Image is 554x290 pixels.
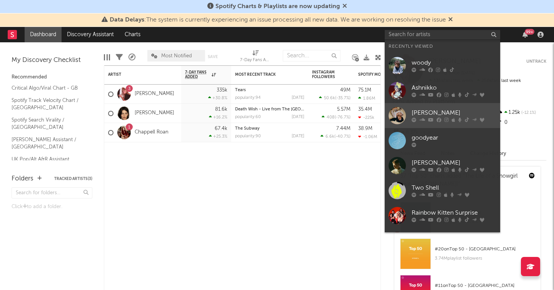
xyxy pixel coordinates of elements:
[358,126,372,131] div: 38.9M
[495,108,546,118] div: 1.25k
[412,83,496,93] div: Ashnikko
[12,155,85,163] a: UK Pop/Alt A&R Assistant
[336,96,349,100] span: -35.7 %
[358,88,371,93] div: 75.1M
[412,58,496,68] div: woody
[54,177,92,181] button: Tracked Artists(3)
[412,133,496,143] div: goodyear
[235,72,293,77] div: Most Recent Track
[185,70,210,79] span: 7-Day Fans Added
[235,107,334,112] a: Death Wish - Live from The [GEOGRAPHIC_DATA]
[12,202,92,212] div: Click to add a folder.
[135,129,169,136] a: Chappell Roan
[435,254,535,263] div: 3.74M playlist followers
[12,73,92,82] div: Recommended
[526,58,546,65] button: Untrack
[342,3,347,10] span: Dismiss
[110,17,446,23] span: : The system is currently experiencing an issue processing all new data. We are working on resolv...
[412,108,496,118] div: [PERSON_NAME]
[324,96,335,100] span: 50.6k
[435,245,535,254] div: # 20 on Top 50 - [GEOGRAPHIC_DATA]
[135,110,174,117] a: [PERSON_NAME]
[292,134,304,138] div: [DATE]
[520,111,536,115] span: -12.1 %
[336,126,350,131] div: 7.44M
[128,46,135,68] div: A&R Pipeline
[320,134,350,139] div: ( )
[119,27,146,42] a: Charts
[12,96,85,112] a: Spotify Track Velocity Chart / [GEOGRAPHIC_DATA]
[412,183,496,193] div: Two Shell
[135,91,174,97] a: [PERSON_NAME]
[110,17,144,23] span: Data Delays
[336,115,349,120] span: -76.7 %
[385,30,500,40] input: Search for artists
[240,56,271,65] div: 7-Day Fans Added (7-Day Fans Added)
[327,115,335,120] span: 408
[215,3,340,10] span: Spotify Charts & Playlists are now updating
[235,127,304,131] div: The Subway
[340,88,350,93] div: 49M
[292,115,304,119] div: [DATE]
[235,134,261,138] div: popularity: 90
[235,96,261,100] div: popularity: 94
[108,72,166,77] div: Artist
[412,208,496,218] div: Rainbow Kitten Surprise
[292,96,304,100] div: [DATE]
[235,88,304,92] div: Tears
[322,115,350,120] div: ( )
[116,46,123,68] div: Filters
[385,53,500,78] a: woody
[358,96,375,101] div: 1.86M
[394,238,541,275] a: #20onTop 50 - [GEOGRAPHIC_DATA]3.74Mplaylist followers
[208,55,218,59] button: Save
[389,42,496,51] div: Recently Viewed
[385,203,500,228] a: Rainbow Kitten Surprise
[104,46,110,68] div: Edit Columns
[522,32,528,38] button: 99+
[448,17,453,23] span: Dismiss
[209,115,227,120] div: +16.2 %
[358,72,416,77] div: Spotify Monthly Listeners
[525,29,534,35] div: 99 +
[283,50,340,62] input: Search...
[25,27,62,42] a: Dashboard
[385,153,500,178] a: [PERSON_NAME]
[312,70,339,79] div: Instagram Followers
[62,27,119,42] a: Discovery Assistant
[215,126,227,131] div: 67.4k
[209,134,227,139] div: +25.3 %
[12,187,92,198] input: Search for folders...
[495,118,546,128] div: 0
[235,127,260,131] a: The Subway
[235,88,246,92] a: Tears
[358,115,374,120] div: -225k
[385,103,500,128] a: [PERSON_NAME]
[325,135,334,139] span: 6.6k
[412,158,496,168] div: [PERSON_NAME]
[235,107,304,112] div: Death Wish - Live from The O2 Arena
[358,134,377,139] div: -1.06M
[12,174,33,183] div: Folders
[385,178,500,203] a: Two Shell
[385,78,500,103] a: Ashnikko
[208,95,227,100] div: +30.8 %
[12,56,92,65] div: My Discovery Checklist
[12,116,85,132] a: Spotify Search Virality / [GEOGRAPHIC_DATA]
[385,228,500,253] a: Biffy Clyro
[385,128,500,153] a: goodyear
[12,135,85,151] a: [PERSON_NAME] Assistant / [GEOGRAPHIC_DATA]
[337,107,350,112] div: 5.57M
[161,53,192,58] span: Most Notified
[319,95,350,100] div: ( )
[335,135,349,139] span: -40.7 %
[215,107,227,112] div: 81.6k
[217,88,227,93] div: 335k
[12,84,85,92] a: Critical Algo/Viral Chart - GB
[358,107,372,112] div: 35.4M
[240,46,271,68] div: 7-Day Fans Added (7-Day Fans Added)
[235,115,261,119] div: popularity: 60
